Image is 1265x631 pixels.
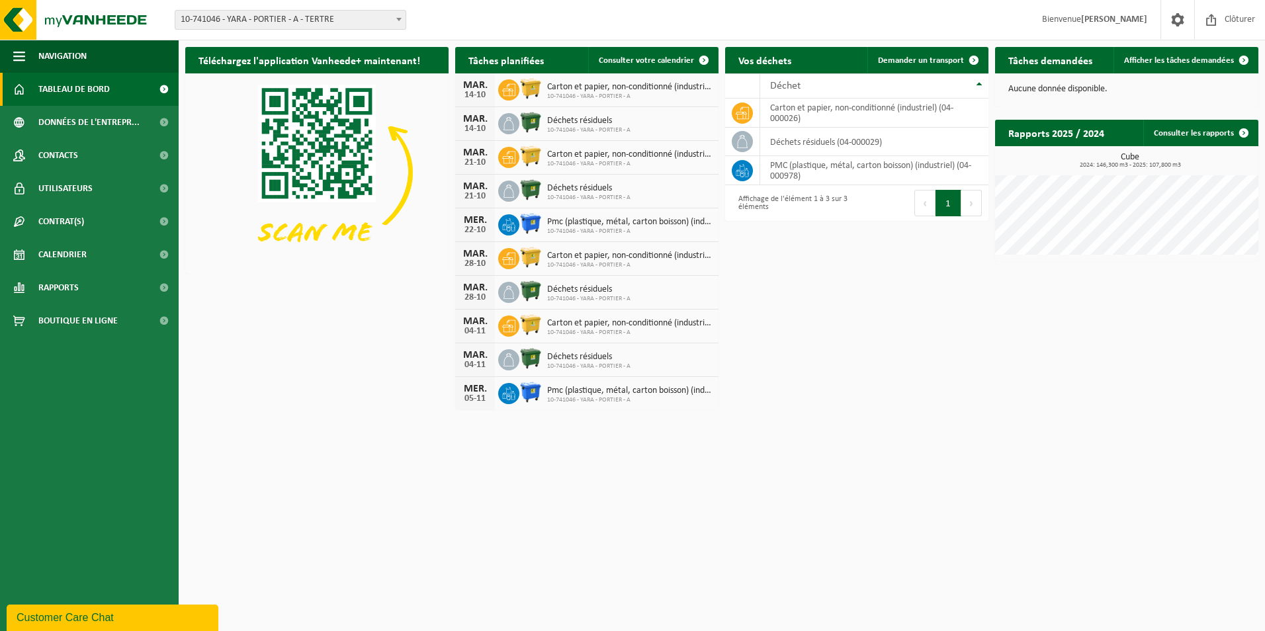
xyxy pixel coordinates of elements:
[995,47,1106,73] h2: Tâches demandées
[519,246,542,269] img: WB-1100-HPE-YW-01
[547,386,712,396] span: Pmc (plastique, métal, carton boisson) (industriel)
[547,183,631,194] span: Déchets résiduels
[38,271,79,304] span: Rapports
[519,179,542,201] img: WB-1100-HPE-GN-01
[38,304,118,337] span: Boutique en ligne
[462,181,488,192] div: MAR.
[1008,85,1245,94] p: Aucune donnée disponible.
[462,226,488,235] div: 22-10
[547,261,712,269] span: 10-741046 - YARA - PORTIER - A
[175,11,406,29] span: 10-741046 - YARA - PORTIER - A - TERTRE
[547,284,631,295] span: Déchets résiduels
[547,352,631,362] span: Déchets résiduels
[462,384,488,394] div: MER.
[185,73,449,271] img: Download de VHEPlus App
[462,215,488,226] div: MER.
[914,190,936,216] button: Previous
[547,362,631,370] span: 10-741046 - YARA - PORTIER - A
[547,295,631,303] span: 10-741046 - YARA - PORTIER - A
[455,47,557,73] h2: Tâches planifiées
[38,106,140,139] span: Données de l'entrepr...
[462,91,488,100] div: 14-10
[547,116,631,126] span: Déchets résiduels
[462,114,488,124] div: MAR.
[1002,162,1258,169] span: 2024: 146,300 m3 - 2025: 107,800 m3
[770,81,801,91] span: Déchet
[519,381,542,403] img: WB-1100-HPE-BE-01
[462,249,488,259] div: MAR.
[547,194,631,202] span: 10-741046 - YARA - PORTIER - A
[519,145,542,167] img: WB-1100-HPE-YW-01
[462,80,488,91] div: MAR.
[462,360,488,370] div: 04-11
[760,99,988,128] td: carton et papier, non-conditionné (industriel) (04-000026)
[519,111,542,134] img: WB-1100-HPE-GN-01
[1002,153,1258,169] h3: Cube
[547,160,712,168] span: 10-741046 - YARA - PORTIER - A
[462,259,488,269] div: 28-10
[38,205,84,238] span: Contrat(s)
[547,329,712,337] span: 10-741046 - YARA - PORTIER - A
[175,10,406,30] span: 10-741046 - YARA - PORTIER - A - TERTRE
[519,77,542,100] img: WB-1100-HPE-YW-01
[961,190,982,216] button: Next
[519,314,542,336] img: WB-1100-HPE-YW-01
[1124,56,1234,65] span: Afficher les tâches demandées
[547,318,712,329] span: Carton et papier, non-conditionné (industriel)
[588,47,717,73] a: Consulter votre calendrier
[462,192,488,201] div: 21-10
[462,327,488,336] div: 04-11
[1143,120,1257,146] a: Consulter les rapports
[878,56,964,65] span: Demander un transport
[462,124,488,134] div: 14-10
[732,189,850,218] div: Affichage de l'élément 1 à 3 sur 3 éléments
[547,149,712,160] span: Carton et papier, non-conditionné (industriel)
[725,47,805,73] h2: Vos déchets
[519,280,542,302] img: WB-1100-HPE-GN-01
[519,212,542,235] img: WB-1100-HPE-BE-01
[547,396,712,404] span: 10-741046 - YARA - PORTIER - A
[760,128,988,156] td: déchets résiduels (04-000029)
[547,93,712,101] span: 10-741046 - YARA - PORTIER - A
[38,139,78,172] span: Contacts
[599,56,694,65] span: Consulter votre calendrier
[995,120,1117,146] h2: Rapports 2025 / 2024
[38,238,87,271] span: Calendrier
[547,228,712,235] span: 10-741046 - YARA - PORTIER - A
[462,350,488,360] div: MAR.
[38,40,87,73] span: Navigation
[1081,15,1147,24] strong: [PERSON_NAME]
[547,126,631,134] span: 10-741046 - YARA - PORTIER - A
[38,73,110,106] span: Tableau de bord
[519,347,542,370] img: WB-1100-HPE-GN-01
[547,82,712,93] span: Carton et papier, non-conditionné (industriel)
[936,190,961,216] button: 1
[462,158,488,167] div: 21-10
[1113,47,1257,73] a: Afficher les tâches demandées
[7,602,221,631] iframe: chat widget
[547,217,712,228] span: Pmc (plastique, métal, carton boisson) (industriel)
[547,251,712,261] span: Carton et papier, non-conditionné (industriel)
[462,282,488,293] div: MAR.
[462,394,488,403] div: 05-11
[462,293,488,302] div: 28-10
[867,47,987,73] a: Demander un transport
[38,172,93,205] span: Utilisateurs
[760,156,988,185] td: PMC (plastique, métal, carton boisson) (industriel) (04-000978)
[185,47,433,73] h2: Téléchargez l'application Vanheede+ maintenant!
[462,147,488,158] div: MAR.
[462,316,488,327] div: MAR.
